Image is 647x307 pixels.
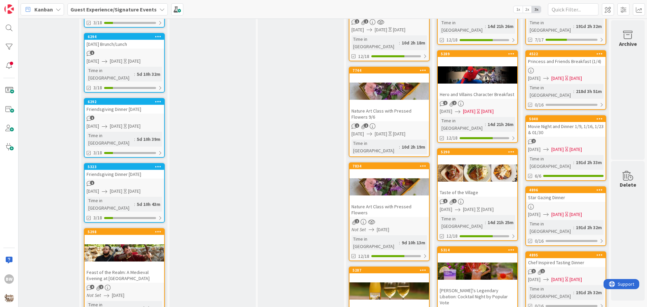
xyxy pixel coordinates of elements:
[440,117,485,132] div: Time in [GEOGRAPHIC_DATA]
[528,19,573,34] div: Time in [GEOGRAPHIC_DATA]
[446,36,458,43] span: 12/18
[526,51,606,57] div: 4522
[351,130,364,137] span: [DATE]
[573,23,574,30] span: :
[528,155,573,170] div: Time in [GEOGRAPHIC_DATA]
[440,215,485,230] div: Time in [GEOGRAPHIC_DATA]
[352,68,429,73] div: 7744
[523,6,532,13] span: 2x
[525,186,606,246] a: 4896Star Gazing Dinner[DATE][DATE][DATE]Time in [GEOGRAPHIC_DATA]:191d 2h 32m0/16
[84,33,165,93] a: 6294[DATE] Brunch/Lunch[DATE][DATE][DATE]Time in [GEOGRAPHIC_DATA]:5d 10h 32m3/18
[351,35,399,50] div: Time in [GEOGRAPHIC_DATA]
[438,149,517,197] div: 5290Taste of the Village
[569,146,582,153] div: [DATE]
[574,224,604,231] div: 191d 2h 32m
[14,1,31,9] span: Support
[134,201,135,208] span: :
[85,34,164,49] div: 6294[DATE] Brunch/Lunch
[437,148,518,241] a: 5290Taste of the Village[DATE][DATE][DATE]Time in [GEOGRAPHIC_DATA]:14d 21h 25m12/18
[349,267,429,273] div: 5287
[526,57,606,66] div: Princess and Friends Breakfast (1/4)
[399,39,400,47] span: :
[486,23,515,30] div: 14d 21h 26m
[526,116,606,137] div: 5040Movie Night and Dinner 1/9, 1/16, 1/23 & 01/30
[88,164,164,169] div: 5323
[529,52,606,56] div: 4522
[573,289,574,296] span: :
[438,149,517,155] div: 5290
[463,206,475,213] span: [DATE]
[399,239,400,246] span: :
[526,122,606,137] div: Movie Night and Dinner 1/9, 1/16, 1/23 & 01/30
[349,163,429,169] div: 7834
[85,268,164,283] div: Feast of the Realm: A Medieval Evening at [GEOGRAPHIC_DATA]
[87,188,99,195] span: [DATE]
[110,123,122,130] span: [DATE]
[551,75,564,82] span: [DATE]
[485,219,486,226] span: :
[88,34,164,39] div: 6294
[351,140,399,154] div: Time in [GEOGRAPHIC_DATA]
[355,19,359,24] span: 2
[134,135,135,143] span: :
[528,211,541,218] span: [DATE]
[93,19,102,26] span: 3/18
[438,90,517,99] div: Hero and Villains Character Breakfast
[93,84,102,91] span: 3/18
[541,269,545,273] span: 1
[535,36,544,43] span: 7/17
[535,101,544,109] span: 0/16
[532,6,541,13] span: 3x
[87,197,134,212] div: Time in [GEOGRAPHIC_DATA]
[375,130,387,137] span: [DATE]
[112,292,124,299] span: [DATE]
[441,150,517,154] div: 5290
[528,276,541,283] span: [DATE]
[440,206,452,213] span: [DATE]
[135,201,162,208] div: 5d 10h 43m
[526,187,606,193] div: 4896
[485,23,486,30] span: :
[551,276,564,283] span: [DATE]
[525,115,606,181] a: 5040Movie Night and Dinner 1/9, 1/16, 1/23 & 01/30[DATE][DATE][DATE]Time in [GEOGRAPHIC_DATA]:191...
[393,26,405,33] div: [DATE]
[528,285,573,300] div: Time in [GEOGRAPHIC_DATA]
[349,162,430,261] a: 7834Nature Art Class with Pressed FlowersNot Set[DATE]Time in [GEOGRAPHIC_DATA]:9d 10h 13m12/18
[486,121,515,128] div: 14d 21h 26m
[528,220,573,235] div: Time in [GEOGRAPHIC_DATA]
[486,219,515,226] div: 14d 21h 25m
[351,226,366,233] i: Not Set
[88,99,164,104] div: 6292
[438,286,517,307] div: [PERSON_NAME]'s Legendary Libation: Cocktail Night by Popular Vote
[364,19,368,24] span: 2
[85,229,164,283] div: 5298Feast of the Realm: A Medieval Evening at [GEOGRAPHIC_DATA]
[4,4,14,14] img: Visit kanbanzone.com
[526,193,606,202] div: Star Gazing Dinner
[569,276,582,283] div: [DATE]
[84,98,165,158] a: 6292Friendsgiving Dinner [DATE][DATE][DATE][DATE]Time in [GEOGRAPHIC_DATA]:5d 10h 39m3/18
[135,135,162,143] div: 5d 10h 39m
[438,188,517,197] div: Taste of the Village
[349,106,429,121] div: Nature Art Class with Pressed Flowers 9/6
[574,159,604,166] div: 191d 2h 33m
[528,146,541,153] span: [DATE]
[438,247,517,253] div: 5314
[128,188,141,195] div: [DATE]
[85,40,164,49] div: [DATE] Brunch/Lunch
[349,67,430,157] a: 7744Nature Art Class with Pressed Flowers 9/6[DATE][DATE][DATE]Time in [GEOGRAPHIC_DATA]:10d 2h 19m
[529,253,606,257] div: 4895
[548,3,598,16] input: Quick Filter...
[90,51,94,55] span: 1
[529,188,606,192] div: 4896
[526,51,606,66] div: 4522Princess and Friends Breakfast (1/4)
[355,219,359,223] span: 2
[438,247,517,307] div: 5314[PERSON_NAME]'s Legendary Libation: Cocktail Night by Popular Vote
[90,116,94,120] span: 1
[399,143,400,151] span: :
[437,50,518,143] a: 5289Hero and Villains Character Breakfast[DATE][DATE][DATE]Time in [GEOGRAPHIC_DATA]:14d 21h 26m1...
[90,181,94,185] span: 1
[85,105,164,114] div: Friendsgiving Dinner [DATE]
[400,239,427,246] div: 9d 10h 13m
[400,143,427,151] div: 10d 2h 19m
[528,84,573,99] div: Time in [GEOGRAPHIC_DATA]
